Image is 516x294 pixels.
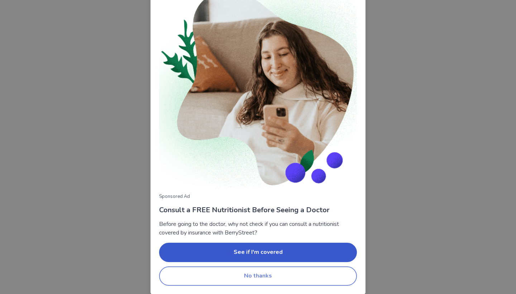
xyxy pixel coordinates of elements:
p: Sponsored Ad [159,193,357,200]
p: Before going to the doctor, why not check if you can consult a nutritionist covered by insurance ... [159,220,357,237]
button: No thanks [159,266,357,286]
p: Consult a FREE Nutritionist Before Seeing a Doctor [159,205,357,215]
button: See if I'm covered [159,243,357,262]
